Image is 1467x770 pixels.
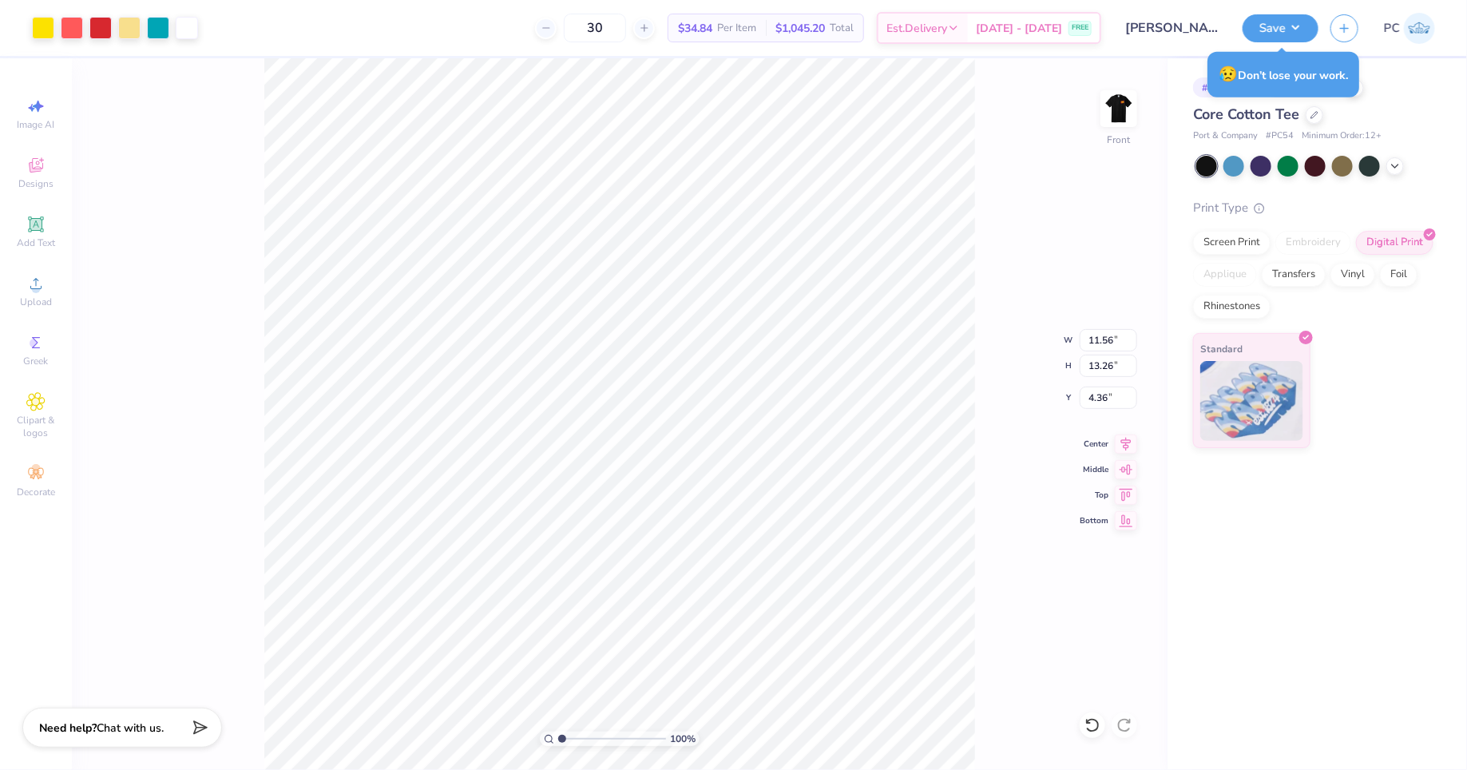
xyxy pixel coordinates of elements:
[8,414,64,439] span: Clipart & logos
[717,20,756,37] span: Per Item
[1262,263,1326,287] div: Transfers
[1103,93,1135,125] img: Front
[1193,105,1299,124] span: Core Cotton Tee
[976,20,1062,37] span: [DATE] - [DATE]
[1113,12,1231,44] input: Untitled Design
[1207,52,1359,97] div: Don’t lose your work.
[1080,439,1108,450] span: Center
[1380,263,1417,287] div: Foil
[1193,231,1271,255] div: Screen Print
[18,118,55,131] span: Image AI
[1193,263,1257,287] div: Applique
[1200,340,1243,357] span: Standard
[1356,231,1433,255] div: Digital Print
[1266,129,1294,143] span: # PC54
[97,720,164,736] span: Chat with us.
[1200,361,1303,441] img: Standard
[1384,13,1435,44] a: PC
[1193,77,1257,97] div: # 491856A
[39,720,97,736] strong: Need help?
[1275,231,1351,255] div: Embroidery
[678,20,712,37] span: $34.84
[1072,22,1088,34] span: FREE
[1080,464,1108,475] span: Middle
[20,296,52,308] span: Upload
[1243,14,1318,42] button: Save
[1302,129,1382,143] span: Minimum Order: 12 +
[1193,199,1435,217] div: Print Type
[1404,13,1435,44] img: Pema Choden Lama
[1219,64,1238,85] span: 😥
[17,486,55,498] span: Decorate
[775,20,825,37] span: $1,045.20
[564,14,626,42] input: – –
[1108,133,1131,147] div: Front
[17,236,55,249] span: Add Text
[670,732,696,746] span: 100 %
[1193,295,1271,319] div: Rhinestones
[886,20,947,37] span: Est. Delivery
[1330,263,1375,287] div: Vinyl
[1080,490,1108,501] span: Top
[830,20,854,37] span: Total
[1384,19,1400,38] span: PC
[1193,129,1258,143] span: Port & Company
[24,355,49,367] span: Greek
[1080,515,1108,526] span: Bottom
[18,177,54,190] span: Designs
